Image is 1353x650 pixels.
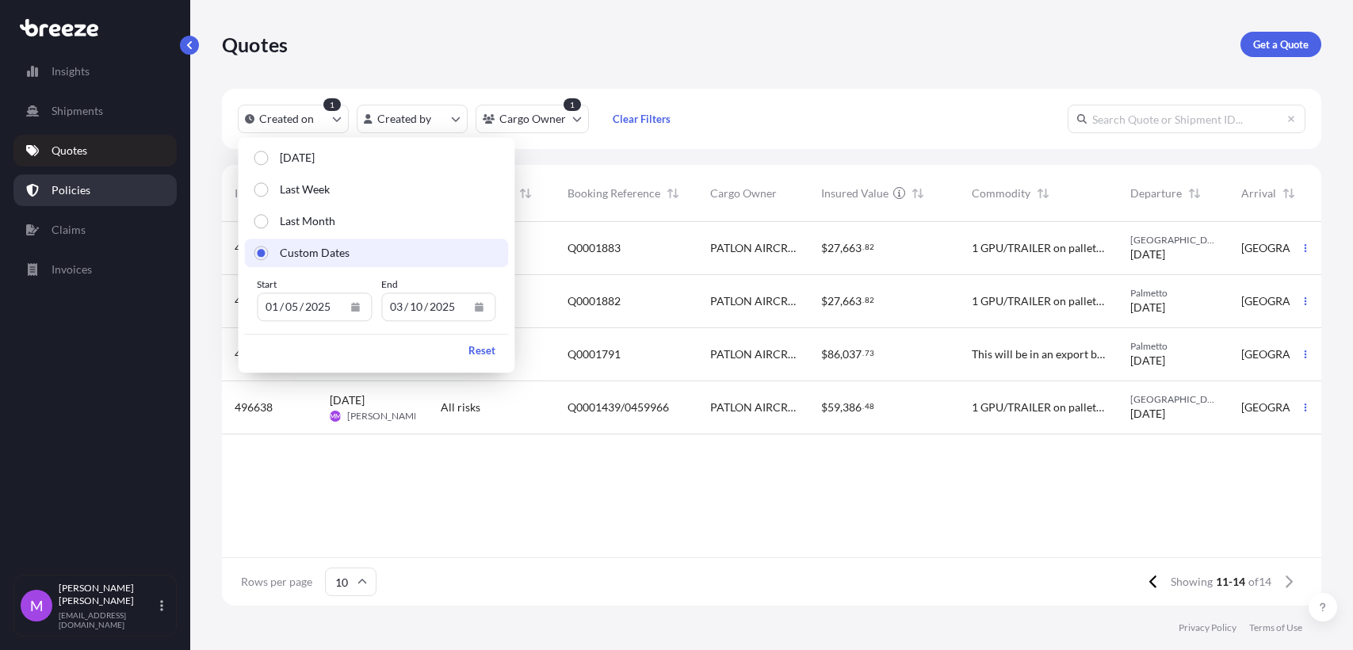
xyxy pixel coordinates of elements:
span: 663 [843,296,862,307]
span: 82 [865,297,874,303]
span: $ [821,402,827,413]
span: 498324 [235,346,273,362]
span: 48 [865,403,874,409]
span: 496638 [235,400,273,415]
div: month, [284,297,300,316]
span: Showing [1171,574,1213,590]
span: End [381,277,398,292]
p: Last Month [280,213,335,229]
p: Cargo Owner [499,111,566,127]
div: month, [408,297,424,316]
div: / [424,297,428,316]
span: Palmetto [1130,340,1216,353]
span: 27 [827,296,840,307]
span: PATLON AIRCRAFT & INDUSTRIES LIMITED [710,400,796,415]
span: [GEOGRAPHIC_DATA] [1241,293,1311,309]
button: [DATE] [244,143,508,172]
span: PATLON AIRCRAFT & INDUSTRIES LIMITED [710,240,796,256]
button: Custom Dates [244,239,508,267]
span: . [862,244,864,250]
div: 1 [564,98,581,111]
span: Q0001791 [568,346,621,362]
span: ID [235,185,247,201]
a: Insights [13,55,177,87]
p: Custom Dates [280,245,350,261]
span: 27 [827,243,840,254]
span: Commodity [972,185,1030,201]
span: [DATE] [1130,300,1165,315]
p: Get a Quote [1253,36,1309,52]
span: MM [330,408,341,424]
span: Booking Reference [568,185,660,201]
button: cargoOwner Filter options [476,105,589,133]
button: Sort [908,184,927,203]
span: Start [257,277,277,292]
button: Clear Filters [597,106,686,132]
p: Last Week [280,182,330,197]
div: year, [304,297,332,316]
a: Quotes [13,135,177,166]
div: day, [388,297,404,316]
span: [GEOGRAPHIC_DATA] [1130,393,1216,406]
span: This will be in an export box, solid crate (forklift holes) UN3481 lithium-ion battery contained ... [972,346,1105,362]
span: 86 [827,349,840,360]
span: , [840,349,843,360]
p: [DATE] [280,150,315,166]
span: [DATE] [1130,247,1165,262]
span: Q0001882 [568,293,621,309]
span: , [840,296,843,307]
p: Shipments [52,103,103,119]
p: Quotes [52,143,87,159]
span: Q0001883 [568,240,621,256]
a: Claims [13,214,177,246]
button: Last Week [244,175,508,204]
p: Created by [377,111,431,127]
span: $ [821,296,827,307]
button: Last Month [244,207,508,235]
span: M [30,598,44,614]
span: . [862,403,864,409]
span: 1 GPU/TRAILER on pallet 68 x 48 x 68 – [972,240,1105,256]
span: 663 [843,243,862,254]
span: All risks [441,400,480,415]
button: createdBy Filter options [357,105,468,133]
button: Sort [516,184,535,203]
p: Clear Filters [613,111,671,127]
span: , [840,402,843,413]
p: Quotes [222,32,288,57]
p: Policies [52,182,90,198]
a: Get a Quote [1240,32,1321,57]
span: Q0001439/0459966 [568,400,669,415]
span: [PERSON_NAME] [347,410,422,422]
div: day, [264,297,280,316]
span: Rows per page [241,574,312,590]
button: Calendar [466,294,491,319]
p: Claims [52,222,86,238]
span: 037 [843,349,862,360]
span: . [862,297,864,303]
button: Sort [1185,184,1204,203]
div: / [280,297,284,316]
span: PATLON AIRCRAFT & INDUSTRIES LIMITED [710,346,796,362]
span: , [840,243,843,254]
p: [EMAIL_ADDRESS][DOMAIN_NAME] [59,610,157,629]
p: [PERSON_NAME] [PERSON_NAME] [59,582,157,607]
a: Terms of Use [1249,621,1302,634]
span: 498721 [235,240,273,256]
span: [DATE] [330,392,365,408]
button: Sort [1279,184,1298,203]
span: 386 [843,402,862,413]
div: / [404,297,408,316]
p: Created on [259,111,314,127]
span: 1 GPU/TRAILER on pallet 68 x 48 x 68 [972,293,1105,309]
p: Privacy Policy [1179,621,1236,634]
a: Policies [13,174,177,206]
div: Select Option [244,143,508,267]
a: Invoices [13,254,177,285]
p: Invoices [52,262,92,277]
span: Insured Value [821,185,889,201]
span: $ [821,243,827,254]
p: Reset [468,342,495,358]
span: [GEOGRAPHIC_DATA] [1241,346,1311,362]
